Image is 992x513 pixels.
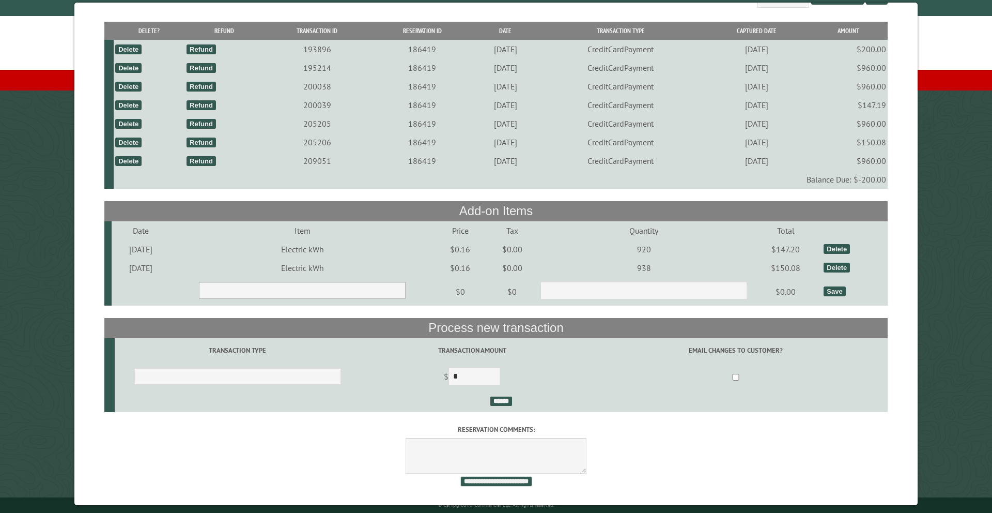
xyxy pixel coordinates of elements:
div: Refund [187,82,216,92]
div: Delete [824,263,850,273]
td: [DATE] [473,40,537,58]
div: Refund [187,138,216,147]
th: Amount [809,22,888,40]
td: $0.16 [434,259,486,277]
td: 193896 [263,40,371,58]
th: Refund [185,22,263,40]
div: Refund [187,63,216,73]
td: [DATE] [473,58,537,77]
td: Total [750,221,823,240]
div: Refund [187,156,216,166]
div: Delete [824,244,850,254]
td: CreditCardPayment [537,152,704,170]
td: CreditCardPayment [537,77,704,96]
td: [DATE] [473,77,537,96]
th: Date [473,22,537,40]
td: Quantity [538,221,750,240]
td: [DATE] [704,114,809,133]
td: $150.08 [809,133,888,152]
td: [DATE] [704,40,809,58]
td: 195214 [263,58,371,77]
td: $0 [434,277,486,306]
small: © Campground Commander LLC. All rights reserved. [438,502,554,508]
td: $ [361,363,584,392]
td: $960.00 [809,152,888,170]
div: Delete [115,138,142,147]
td: [DATE] [704,96,809,114]
td: $150.08 [750,259,823,277]
td: 186419 [371,96,474,114]
td: 205205 [263,114,371,133]
td: CreditCardPayment [537,58,704,77]
td: [DATE] [704,133,809,152]
td: 186419 [371,40,474,58]
td: Electric kWh [171,240,435,259]
label: Transaction Type [116,345,359,355]
td: Date [112,221,171,240]
td: [DATE] [473,152,537,170]
div: Refund [187,100,216,110]
td: [DATE] [704,77,809,96]
td: 186419 [371,58,474,77]
td: $0.00 [750,277,823,306]
div: Delete [115,100,142,110]
td: $960.00 [809,77,888,96]
td: [DATE] [112,259,171,277]
div: Refund [187,119,216,129]
th: Process new transaction [104,318,888,338]
td: 186419 [371,114,474,133]
th: Transaction ID [263,22,371,40]
td: 938 [538,259,750,277]
td: 186419 [371,152,474,170]
th: Delete? [114,22,185,40]
td: [DATE] [112,240,171,259]
td: [DATE] [473,114,537,133]
label: Email changes to customer? [585,345,886,355]
td: CreditCardPayment [537,114,704,133]
td: $147.20 [750,240,823,259]
td: Price [434,221,486,240]
td: CreditCardPayment [537,40,704,58]
div: Delete [115,44,142,54]
div: Delete [115,156,142,166]
div: Delete [115,63,142,73]
td: [DATE] [704,58,809,77]
th: Captured Date [704,22,809,40]
th: Reservation ID [371,22,474,40]
td: 200039 [263,96,371,114]
td: 920 [538,240,750,259]
td: $0.00 [486,259,538,277]
td: 200038 [263,77,371,96]
label: Transaction Amount [362,345,582,355]
td: Item [171,221,435,240]
td: $960.00 [809,58,888,77]
td: $960.00 [809,114,888,133]
td: 186419 [371,77,474,96]
td: [DATE] [704,152,809,170]
td: $147.19 [809,96,888,114]
div: Refund [187,44,216,54]
div: Save [824,286,845,296]
td: $0.16 [434,240,486,259]
td: 205206 [263,133,371,152]
div: Delete [115,119,142,129]
td: $200.00 [809,40,888,58]
td: $0 [486,277,538,306]
td: CreditCardPayment [537,133,704,152]
td: CreditCardPayment [537,96,704,114]
td: 186419 [371,133,474,152]
label: Reservation comments: [104,425,888,434]
td: Balance Due: $-200.00 [114,170,888,189]
td: [DATE] [473,133,537,152]
td: 209051 [263,152,371,170]
td: Tax [486,221,538,240]
th: Transaction Type [537,22,704,40]
td: [DATE] [473,96,537,114]
td: $0.00 [486,240,538,259]
div: Delete [115,82,142,92]
th: Add-on Items [104,201,888,221]
td: Electric kWh [171,259,435,277]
